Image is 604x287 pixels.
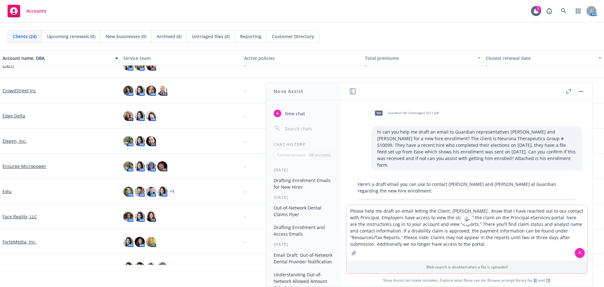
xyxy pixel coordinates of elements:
div: Closest renewal date [486,55,595,61]
button: Drafting Enrollment Emails for New Hires [271,175,336,192]
span: New chat [284,110,305,117]
a: Search [557,5,570,17]
img: photo [135,136,145,146]
img: photo [146,212,156,222]
a: + 1 [170,190,174,193]
img: photo [123,262,133,272]
a: CrowdStreet Inc [3,87,36,94]
p: hi can you help me draft an email to Guardian representatives [PERSON_NAME] and [PERSON_NAME] for... [377,129,576,168]
div: Service team [123,55,239,61]
span: - [244,238,246,245]
div: 7 [535,6,541,12]
p: Current account [277,152,305,158]
textarea: Please help me draft an email letting the Client, [PERSON_NAME] , know that I have reached out to... [346,205,587,261]
div: Chat History [266,142,341,147]
img: photo [123,212,133,222]
a: BI [534,278,537,283]
a: GoGlobal USA Inc. [3,264,40,270]
input: Search chats [284,124,334,133]
a: Face Reality, LLC [3,213,37,220]
button: Closest renewal date [483,50,604,66]
img: photo [135,86,145,96]
span: - [244,163,246,169]
img: photo [146,187,156,197]
span: Guardian (All Coverages) 2017.pdf [388,111,439,115]
button: Drafting Enrollment and Access Emails [271,222,336,239]
img: photo [135,111,145,121]
img: photo [135,187,145,197]
img: photo [146,161,156,171]
button: Email Draft: Out-of-Network Dental Provider Notification [271,250,336,267]
img: photo [135,161,145,171]
span: Untriaged files (0) [192,33,230,40]
a: Accounts [5,2,49,20]
div: [DATE] [266,167,341,173]
span: Customer Directory [272,33,314,40]
img: photo [135,237,145,247]
img: photo [123,161,133,171]
span: Nova Assist can make mistakes. Explore what Nova can do: Browse prompt library for and [344,274,590,287]
button: Out-of-Network Dental Claims Flyer [271,203,336,220]
a: ForteMedia, Inc. [3,238,36,245]
img: photo [135,212,145,222]
span: New businesses (0) [106,33,146,40]
a: TR [546,278,551,283]
img: photo [123,237,133,247]
a: Report a Bug [543,5,556,17]
img: photo [135,262,145,272]
div: [DATE] [266,195,341,200]
img: photo [123,136,133,146]
button: Service team [121,50,242,66]
div: Active policies [244,55,360,61]
img: photo [146,136,156,146]
img: photo [146,262,156,272]
span: Accounts [26,9,46,14]
h1: Nova Assist [274,88,303,95]
img: photo [157,86,167,96]
img: photo [157,187,167,197]
p: All accounts [310,152,331,158]
a: Switch app [572,5,584,17]
button: Active policies [242,50,362,66]
button: New chat [271,108,336,119]
div: Account name, DBA [3,55,111,61]
img: photo [146,237,156,247]
a: Extu [3,188,12,195]
button: Total premiums [362,50,483,66]
div: Total premiums [365,55,474,61]
span: - [244,264,246,270]
p: Web search is disabled when a file is uploaded [350,264,584,270]
img: photo [157,262,167,272]
a: Elegen, Inc. [3,138,27,144]
img: photo [123,86,133,96]
img: photo [146,111,156,121]
span: - [244,138,246,144]
span: - [244,188,246,195]
span: Clients (24) [13,33,36,40]
a: Ensurge Micropower [3,163,46,169]
img: photo [123,111,133,121]
img: photo [146,86,156,96]
a: Edge Delta [3,112,25,119]
span: - [244,213,246,220]
span: Archived (0) [157,33,182,40]
span: Upcoming renewals (0) [47,33,95,40]
img: photo [157,161,167,171]
div: [DATE] [266,242,341,247]
p: Here’s a draft email you can use to contact [PERSON_NAME] and [PERSON_NAME] at Guardian regarding... [358,181,576,194]
span: pdf [375,111,383,115]
span: Reporting [240,33,261,40]
div: pdfGuardian (All Coverages) 2017.pdf [371,105,440,121]
span: - [244,112,246,119]
img: photo [123,187,133,197]
span: - [244,87,246,94]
